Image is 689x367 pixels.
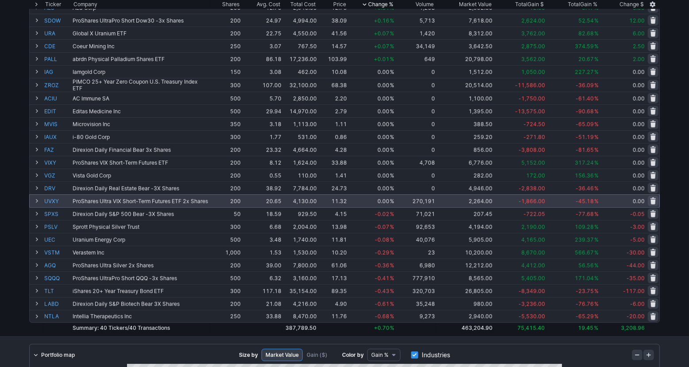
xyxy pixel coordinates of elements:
td: 200 [210,156,242,169]
td: 8,312.00 [436,27,494,39]
span: 0.00 [377,198,389,205]
td: 32,100.00 [282,78,318,92]
td: 11.32 [318,194,348,207]
span: 0.00 [377,95,389,102]
div: AC Immune SA [73,95,209,102]
span: 12.00 [629,17,645,24]
td: 4.15 [318,207,348,220]
span: -36.09 [576,82,594,89]
td: 777,910 [395,271,436,284]
td: 14.57 [318,39,348,52]
div: Microvision Inc [73,121,209,127]
span: 109.28 [575,224,594,230]
span: 3,562.00 [521,56,545,62]
td: 8.12 [242,156,282,169]
td: 7,800.00 [282,259,318,271]
span: % [594,69,599,75]
span: -3.00 [630,224,645,230]
span: -722.05 [523,211,545,217]
span: 239.37 [575,236,594,243]
span: -30.00 [627,249,645,256]
td: 4,194.00 [436,220,494,233]
div: ProShares VIX Short-Term Futures ETF [73,159,209,166]
td: 300 [210,130,242,143]
span: +0.07 [374,30,389,37]
td: 3.08 [242,65,282,78]
a: PALL [44,53,71,65]
td: 0 [395,92,436,104]
span: -0.05 [630,211,645,217]
span: 227.27 [575,69,594,75]
td: 39.00 [242,259,282,271]
span: -0.07 [375,224,389,230]
div: ProShares UltraPro Short Dow30 -3x Shares [73,17,209,24]
span: % [390,134,394,140]
td: 38.09 [318,14,348,27]
td: 17.13 [318,271,348,284]
td: 110.00 [282,169,318,182]
td: 1,100.00 [436,92,494,104]
td: 1,395.00 [436,104,494,117]
span: 0.00 [377,121,389,127]
td: 3.18 [242,117,282,130]
td: 2,850.00 [282,92,318,104]
td: 50 [210,207,242,220]
td: 5,713 [395,14,436,27]
a: EDIT [44,105,71,117]
a: MVIS [44,118,71,130]
td: 0 [395,169,436,182]
span: 2.00 [633,56,645,62]
td: 200 [210,52,242,65]
td: 33.88 [318,156,348,169]
span: % [390,224,394,230]
a: CDE [44,40,71,52]
td: 5.70 [242,92,282,104]
span: 0.00 [377,185,389,192]
span: 4,412.00 [521,262,545,269]
span: 0.00 [377,69,389,75]
span: % [594,30,599,37]
span: -81.65 [576,147,594,153]
span: % [594,262,599,269]
div: Verastem Inc [73,249,209,256]
span: 1,050.00 [521,69,545,75]
span: 0.00 [633,172,645,179]
a: Portfolio map [30,349,78,361]
a: UVXY [44,195,71,207]
span: % [594,198,599,205]
td: 300 [210,220,242,233]
span: 5,152.00 [521,159,545,166]
span: % [594,236,599,243]
td: 1,000 [210,246,242,259]
a: UEC [44,233,71,246]
span: % [390,108,394,115]
a: PSLV [44,220,71,233]
td: 500 [210,233,242,246]
td: 4,994.00 [282,14,318,27]
button: Data type [367,349,400,361]
span: 0.00 [633,82,645,89]
td: 29.94 [242,104,282,117]
span: % [390,121,394,127]
span: 6.00 [633,30,645,37]
span: % [390,185,394,192]
div: ProShares Ultra Silver 2x Shares [73,262,209,269]
span: 0.00 [377,82,389,89]
span: Gain % [371,351,389,359]
span: 374.59 [575,43,594,50]
td: 6.68 [242,220,282,233]
td: 8,565.00 [436,271,494,284]
span: -0.36 [375,262,389,269]
a: VIXY [44,156,71,169]
span: % [390,236,394,243]
span: 2,190.00 [521,224,545,230]
span: -51.19 [576,134,594,140]
td: 4,664.00 [282,143,318,156]
span: % [594,134,599,140]
span: 0.00 [633,95,645,102]
td: 10.20 [318,246,348,259]
span: % [390,30,394,37]
a: DRV [44,182,71,194]
td: 6.32 [242,271,282,284]
td: 6,980 [395,259,436,271]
